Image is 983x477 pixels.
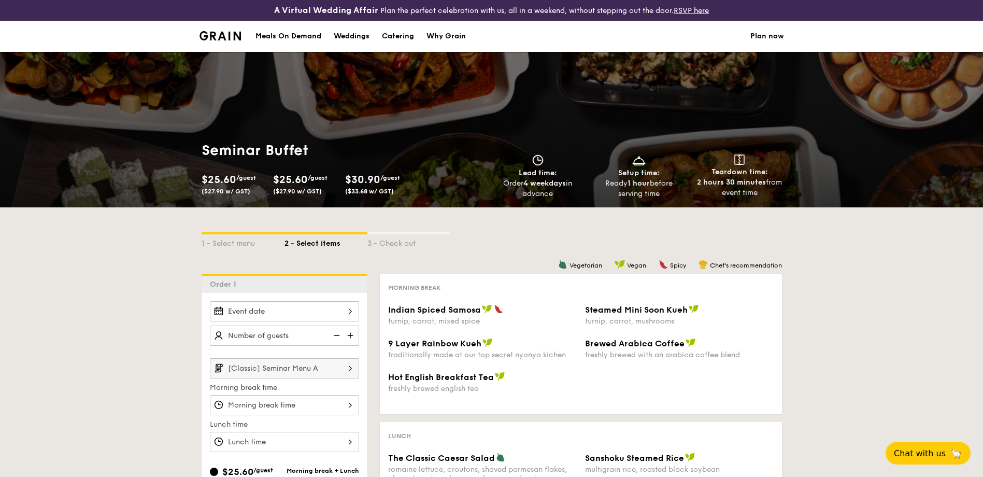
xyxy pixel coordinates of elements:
img: icon-vegan.f8ff3823.svg [615,260,625,269]
img: icon-vegan.f8ff3823.svg [685,453,695,462]
strong: 1 hour [628,179,650,188]
span: ($27.90 w/ GST) [202,188,250,195]
span: Lead time: [519,169,557,177]
span: Chef's recommendation [710,262,782,269]
input: Number of guests [210,326,359,346]
a: Catering [376,21,420,52]
img: icon-dish.430c3a2e.svg [631,155,647,166]
span: $30.90 [345,174,380,186]
img: icon-chef-hat.a58ddaea.svg [699,260,708,269]
div: Morning break + Lunch [284,467,359,474]
div: Ready before serving time [592,178,685,199]
span: Setup time: [618,169,660,177]
img: icon-vegan.f8ff3823.svg [482,338,493,347]
div: Why Grain [426,21,466,52]
div: turnip, carrot, mushrooms [585,317,774,326]
span: Teardown time: [711,167,768,176]
span: ($33.68 w/ GST) [345,188,394,195]
div: 2 - Select items [284,234,367,249]
span: Morning break [388,284,440,291]
input: Event date [210,301,359,321]
img: icon-teardown.65201eee.svg [734,155,745,165]
label: Morning break time [210,383,359,393]
img: icon-vegan.f8ff3823.svg [495,372,505,381]
h1: Seminar Buffet [202,141,409,160]
strong: 4 weekdays [523,179,566,188]
a: Why Grain [420,21,472,52]
img: icon-add.58712e84.svg [344,326,359,345]
span: Chat with us [894,448,946,458]
span: /guest [308,174,327,181]
span: Indian Spiced Samosa [388,305,481,315]
span: Lunch [388,432,411,440]
span: Order 1 [210,280,240,289]
span: The Classic Caesar Salad [388,453,495,463]
span: 9 Layer Rainbow Kueh [388,339,481,348]
div: freshly brewed with an arabica coffee blend [585,350,774,359]
img: icon-spicy.37a8142b.svg [494,304,503,314]
div: multigrain rice, roasted black soybean [585,465,774,474]
img: icon-chevron-right.3c0dfbd6.svg [341,358,359,378]
span: /guest [380,174,400,181]
span: 🦙 [950,447,962,459]
div: Catering [382,21,414,52]
div: Plan the perfect celebration with us, all in a weekend, without stepping out the door. [193,4,790,17]
img: icon-spicy.37a8142b.svg [659,260,668,269]
div: freshly brewed english tea [388,384,577,393]
span: $25.60 [273,174,308,186]
div: Meals On Demand [255,21,321,52]
a: Plan now [750,21,784,52]
span: /guest [236,174,256,181]
span: $25.60 [202,174,236,186]
span: Vegetarian [569,262,602,269]
img: icon-vegan.f8ff3823.svg [482,304,492,314]
span: Brewed Arabica Coffee [585,339,685,348]
input: Lunch time [210,432,359,452]
input: Morning break time [210,395,359,415]
span: Sanshoku Steamed Rice [585,453,684,463]
div: 3 - Check out [367,234,450,249]
span: Vegan [627,262,646,269]
img: icon-clock.2db775ea.svg [530,155,546,166]
span: Hot English Breakfast Tea [388,372,494,382]
a: RSVP here [674,6,709,15]
div: turnip, carrot, mixed spice [388,317,577,326]
span: /guest [253,467,273,474]
label: Lunch time [210,419,359,430]
div: Weddings [334,21,369,52]
img: icon-reduce.1d2dbef1.svg [328,326,344,345]
span: Steamed Mini Soon Kueh [585,305,688,315]
div: 1 - Select menu [202,234,284,249]
h4: A Virtual Wedding Affair [274,4,378,17]
div: traditionally made at our top secret nyonya kichen [388,350,577,359]
a: Weddings [327,21,376,52]
a: Logotype [200,31,241,40]
button: Chat with us🦙 [886,442,971,465]
a: Meals On Demand [249,21,327,52]
img: Grain [200,31,241,40]
img: icon-vegan.f8ff3823.svg [686,338,696,347]
img: icon-vegan.f8ff3823.svg [689,304,699,314]
input: $25.60/guest($27.90 w/ GST)Morning break + LunchMin 30 guests [210,468,218,476]
div: Order in advance [492,178,585,199]
span: Spicy [670,262,686,269]
span: ($27.90 w/ GST) [273,188,322,195]
img: icon-vegetarian.fe4039eb.svg [558,260,567,269]
strong: 2 hours 30 minutes [697,178,766,187]
img: icon-vegetarian.fe4039eb.svg [496,453,505,462]
div: from event time [693,177,786,198]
